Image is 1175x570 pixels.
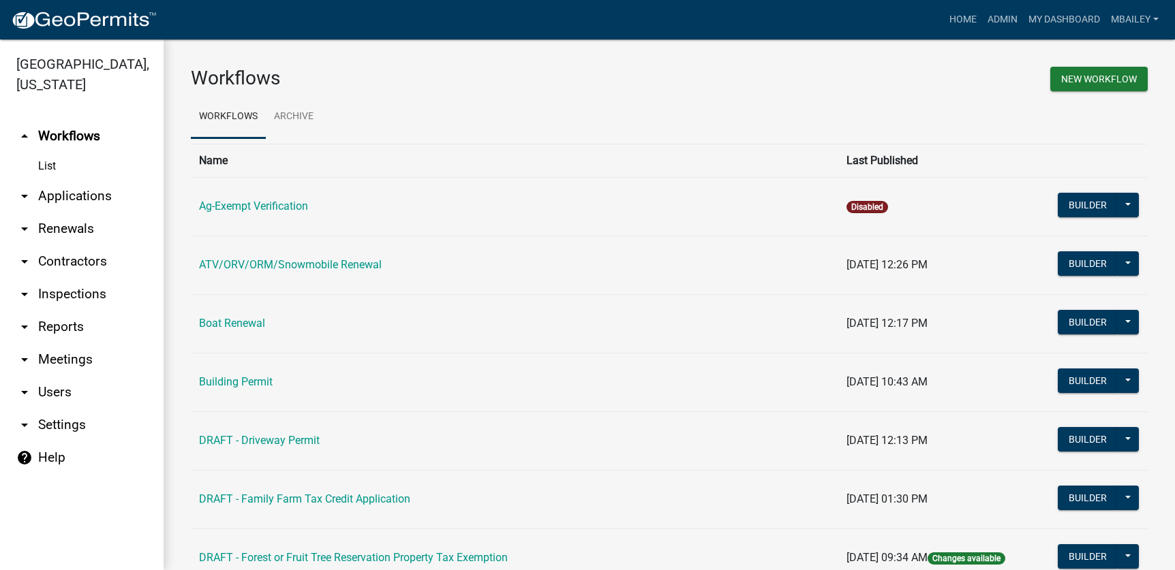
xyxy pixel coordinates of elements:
[846,492,928,505] span: [DATE] 01:30 PM
[846,551,928,564] span: [DATE] 09:34 AM
[191,95,266,139] a: Workflows
[1058,427,1118,452] button: Builder
[1058,544,1118,569] button: Builder
[191,67,659,90] h3: Workflows
[982,7,1023,33] a: Admin
[199,375,273,388] a: Building Permit
[1058,486,1118,510] button: Builder
[199,551,508,564] a: DRAFT - Forest or Fruit Tree Reservation Property Tax Exemption
[928,552,1005,565] span: Changes available
[846,434,928,447] span: [DATE] 12:13 PM
[838,144,1037,177] th: Last Published
[846,375,928,388] span: [DATE] 10:43 AM
[1058,310,1118,334] button: Builder
[191,144,838,177] th: Name
[1058,193,1118,217] button: Builder
[16,188,33,204] i: arrow_drop_down
[846,258,928,271] span: [DATE] 12:26 PM
[1058,251,1118,276] button: Builder
[846,317,928,330] span: [DATE] 12:17 PM
[944,7,982,33] a: Home
[199,317,265,330] a: Boat Renewal
[16,417,33,433] i: arrow_drop_down
[16,351,33,368] i: arrow_drop_down
[1023,7,1105,33] a: My Dashboard
[846,201,888,213] span: Disabled
[1050,67,1148,91] button: New Workflow
[16,128,33,144] i: arrow_drop_up
[1058,368,1118,393] button: Builder
[16,221,33,237] i: arrow_drop_down
[199,434,320,447] a: DRAFT - Driveway Permit
[16,384,33,400] i: arrow_drop_down
[266,95,322,139] a: Archive
[199,258,382,271] a: ATV/ORV/ORM/Snowmobile Renewal
[16,253,33,270] i: arrow_drop_down
[16,286,33,302] i: arrow_drop_down
[16,449,33,466] i: help
[16,319,33,335] i: arrow_drop_down
[199,200,308,212] a: Ag-Exempt Verification
[199,492,410,505] a: DRAFT - Family Farm Tax Credit Application
[1105,7,1164,33] a: mbailey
